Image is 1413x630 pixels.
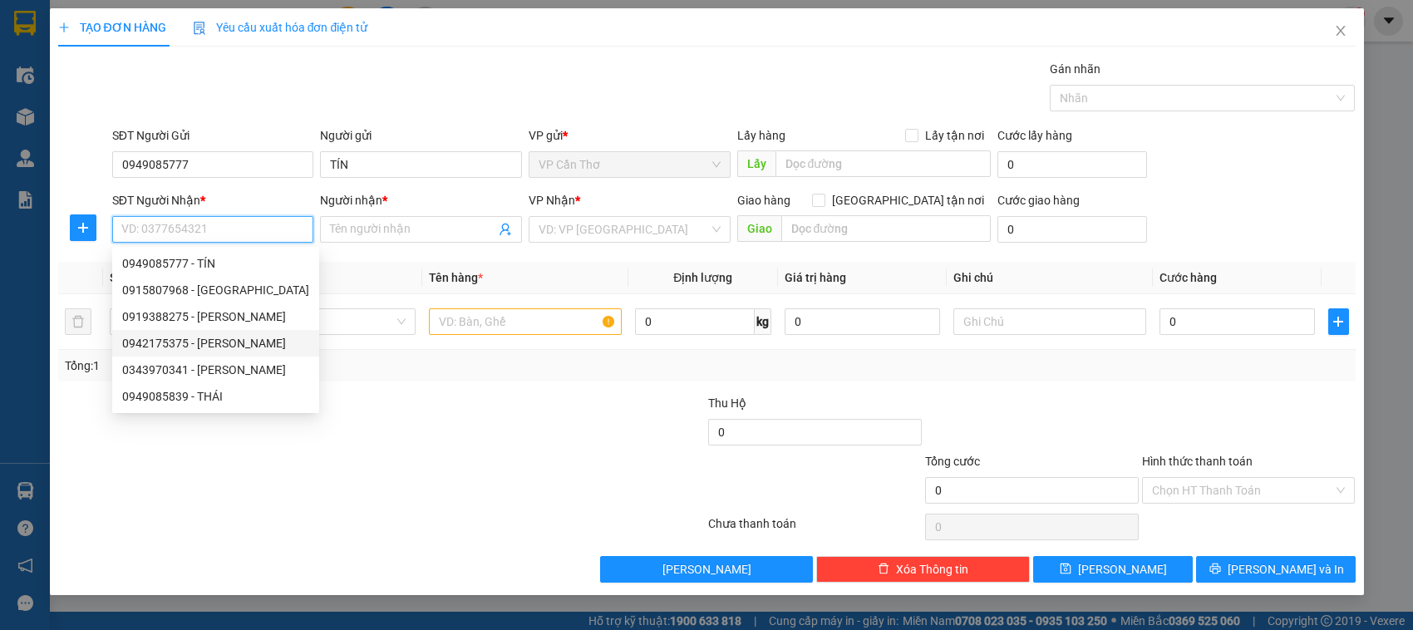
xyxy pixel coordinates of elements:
div: Chưa thanh toán [706,514,923,544]
span: TẠO ĐƠN HÀNG [58,21,166,34]
div: 0343970341 - [PERSON_NAME] [122,361,309,379]
img: icon [193,22,206,35]
input: Cước giao hàng [997,216,1147,243]
span: kg [755,308,771,335]
span: delete [878,563,889,576]
span: Thu Hộ [708,396,746,410]
div: 0919388275 - HÙNG [112,303,319,330]
button: deleteXóa Thông tin [816,556,1030,583]
button: [PERSON_NAME] [600,556,814,583]
button: plus [70,214,96,241]
button: plus [1328,308,1349,335]
label: Hình thức thanh toán [1142,455,1253,468]
div: 0919388275 - [PERSON_NAME] [122,308,309,326]
span: SL [110,271,123,284]
span: Giá trị hàng [785,271,846,284]
div: SĐT Người Gửi [112,126,314,145]
span: [PERSON_NAME] [662,560,751,578]
div: 0942175375 - [PERSON_NAME] [122,334,309,352]
span: Xóa Thông tin [896,560,968,578]
span: Cước hàng [1159,271,1217,284]
input: Dọc đường [775,150,991,177]
input: Dọc đường [781,215,991,242]
span: Tổng cước [925,455,980,468]
span: close [1334,24,1347,37]
span: Lấy [737,150,775,177]
span: VP Cần Thơ [539,152,721,177]
span: save [1060,563,1071,576]
button: save[PERSON_NAME] [1033,556,1193,583]
div: 0949085777 - TÍN [122,254,309,273]
span: Định lượng [673,271,732,284]
input: Ghi Chú [953,308,1146,335]
span: user-add [499,223,512,236]
div: 0949085777 - TÍN [112,250,319,277]
div: 0949085839 - THÁI [122,387,309,406]
div: 0915807968 - HOÀNG MINH [112,277,319,303]
div: SĐT Người Nhận [112,191,314,209]
span: VP Nhận [529,194,575,207]
label: Cước giao hàng [997,194,1080,207]
input: Cước lấy hàng [997,151,1147,178]
span: Lấy hàng [737,129,785,142]
span: [PERSON_NAME] và In [1228,560,1344,578]
div: Tổng: 1 [65,357,546,375]
span: Lấy tận nơi [918,126,991,145]
span: Yêu cầu xuất hóa đơn điện tử [193,21,368,34]
span: plus [58,22,70,33]
span: plus [1329,315,1348,328]
label: Cước lấy hàng [997,129,1072,142]
div: 0942175375 - NGUYỄN XUÂN SINH [112,330,319,357]
div: VP gửi [529,126,731,145]
div: Người nhận [320,191,522,209]
span: [PERSON_NAME] [1078,560,1167,578]
th: Ghi chú [947,262,1153,294]
span: plus [71,221,96,234]
input: VD: Bàn, Ghế [429,308,622,335]
label: Gán nhãn [1050,62,1100,76]
span: [GEOGRAPHIC_DATA] tận nơi [825,191,991,209]
button: printer[PERSON_NAME] và In [1196,556,1356,583]
button: Close [1317,8,1364,55]
input: 0 [785,308,940,335]
div: 0343970341 - VŨ [112,357,319,383]
span: Tên hàng [429,271,483,284]
div: 0915807968 - [GEOGRAPHIC_DATA] [122,281,309,299]
button: delete [65,308,91,335]
div: Người gửi [320,126,522,145]
span: Giao [737,215,781,242]
span: printer [1209,563,1221,576]
div: 0949085839 - THÁI [112,383,319,410]
span: Giao hàng [737,194,790,207]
